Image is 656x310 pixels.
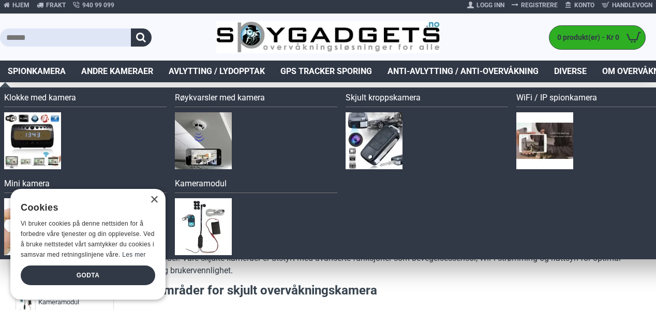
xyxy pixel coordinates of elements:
a: Røykvarsler med kamera [175,92,337,107]
img: WiFi / IP spionkamera [516,112,573,169]
a: Andre kameraer [73,61,161,82]
span: Kameramodul [38,297,79,307]
span: Andre kameraer [81,65,153,78]
img: Mini kamera [4,198,61,255]
a: Kameramodul [175,178,337,193]
img: SpyGadgets.no [216,21,439,53]
span: Hjem [12,1,29,10]
span: GPS Tracker Sporing [280,65,372,78]
span: Diverse [554,65,587,78]
a: GPS Tracker Sporing [273,61,380,82]
a: 0 produkt(er) - Kr 0 [549,26,645,49]
span: 0 produkt(er) - Kr 0 [549,32,622,43]
img: Kameramodul [175,198,232,255]
div: Close [150,196,158,204]
img: Røykvarsler med kamera [175,112,232,169]
span: Registrere [521,1,558,10]
a: Klokke med kamera [4,92,167,107]
span: 940 99 099 [82,1,114,10]
img: Klokke med kamera [4,112,61,169]
span: Avlytting / Lydopptak [169,65,265,78]
span: Logg Inn [476,1,504,10]
span: Konto [574,1,594,10]
span: Spionkamera [8,65,66,78]
a: Mini kamera [4,178,167,193]
a: Les mer, opens a new window [122,251,145,258]
span: Handlevogn [612,1,652,10]
span: Vi bruker cookies på denne nettsiden for å forbedre våre tjenester og din opplevelse. Ved å bruke... [21,220,155,258]
a: Anti-avlytting / Anti-overvåkning [380,61,546,82]
div: Godta [21,265,155,285]
span: Frakt [46,1,66,10]
img: Skjult kroppskamera [346,112,402,169]
a: Skjult kroppskamera [346,92,508,107]
div: Cookies [21,197,148,219]
a: Diverse [546,61,594,82]
a: Avlytting / Lydopptak [161,61,273,82]
h3: Bruksområder for skjult overvåkningskamera [124,282,646,300]
span: Anti-avlytting / Anti-overvåkning [387,65,539,78]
